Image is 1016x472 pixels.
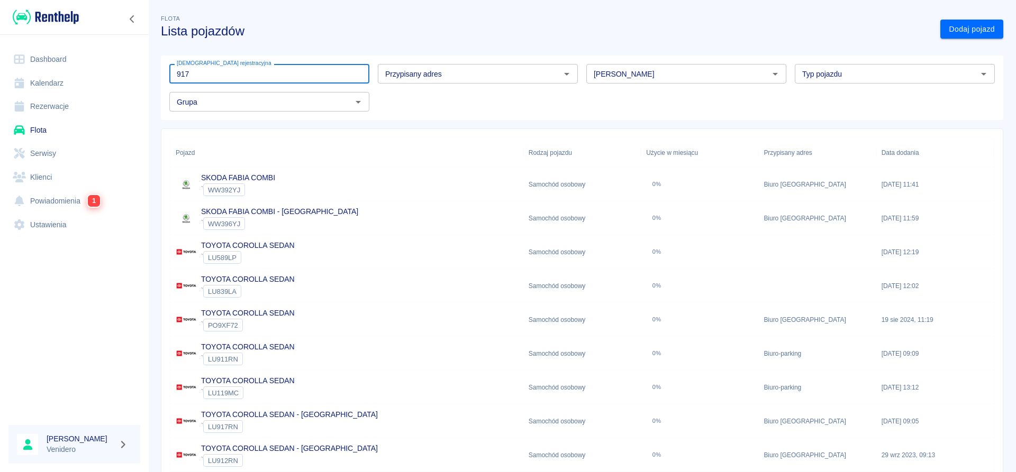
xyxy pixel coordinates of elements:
[758,168,876,201] div: Biuro [GEOGRAPHIC_DATA]
[8,165,140,189] a: Klienci
[758,404,876,438] div: Biuro [GEOGRAPHIC_DATA]
[176,309,197,330] img: Image
[8,189,140,213] a: Powiadomienia1
[8,48,140,71] a: Dashboard
[201,376,295,385] a: TOYOTA COROLLA SEDAN
[523,438,641,472] div: Samochód osobowy
[176,208,197,229] img: Image
[523,168,641,201] div: Samochód osobowy
[758,303,876,337] div: Biuro [GEOGRAPHIC_DATA]
[646,138,698,168] div: Użycie w miesiącu
[176,377,197,398] img: Image
[176,242,197,263] img: Image
[47,444,114,455] p: Venidero
[768,67,783,81] button: Otwórz
[652,181,661,188] div: 0%
[201,217,358,230] div: `
[170,138,523,168] div: Pojazd
[876,404,994,438] div: [DATE] 09:05
[523,235,641,269] div: Samochód osobowy
[176,445,197,466] img: Image
[201,183,275,196] div: `
[13,8,79,26] img: Renthelp logo
[201,285,295,298] div: `
[523,404,641,438] div: Samochód osobowy
[201,275,295,283] a: TOYOTA COROLLA SEDAN
[882,138,919,168] div: Data dodania
[204,423,242,431] span: LU917RN
[523,138,641,168] div: Rodzaj pojazdu
[8,142,140,165] a: Serwisy
[8,213,140,237] a: Ustawienia
[88,195,100,207] span: 1
[204,321,242,329] span: PO9XF72
[201,319,295,331] div: `
[201,386,295,399] div: `
[204,186,244,194] span: WW392YJ
[652,215,661,221] div: 0%
[201,444,378,452] a: TOYOTA COROLLA SEDAN - [GEOGRAPHIC_DATA]
[940,20,1003,39] a: Dodaj pojazd
[201,251,295,264] div: `
[758,138,876,168] div: Przypisany adres
[876,138,994,168] div: Data dodania
[523,303,641,337] div: Samochód osobowy
[8,8,79,26] a: Renthelp logo
[177,59,271,67] label: [DEMOGRAPHIC_DATA] rejestracyjna
[764,138,812,168] div: Przypisany adres
[758,438,876,472] div: Biuro [GEOGRAPHIC_DATA]
[176,411,197,432] img: Image
[161,24,932,39] h3: Lista pojazdów
[758,201,876,235] div: Biuro [GEOGRAPHIC_DATA]
[8,95,140,118] a: Rezerwacje
[201,241,295,249] a: TOYOTA COROLLA SEDAN
[201,343,295,351] a: TOYOTA COROLLA SEDAN
[204,389,243,397] span: LU119MC
[652,350,661,357] div: 0%
[641,138,758,168] div: Użycie w miesiącu
[652,282,661,289] div: 0%
[876,201,994,235] div: [DATE] 11:59
[47,433,114,444] h6: [PERSON_NAME]
[876,303,994,337] div: 19 sie 2024, 11:19
[652,316,661,323] div: 0%
[876,337,994,371] div: [DATE] 09:09
[523,371,641,404] div: Samochód osobowy
[201,420,378,433] div: `
[124,12,140,26] button: Zwiń nawigację
[204,355,242,363] span: LU911RN
[652,451,661,458] div: 0%
[976,67,991,81] button: Otwórz
[161,15,180,22] span: Flota
[176,343,197,364] img: Image
[204,220,244,228] span: WW396YJ
[559,67,574,81] button: Otwórz
[523,337,641,371] div: Samochód osobowy
[201,173,275,182] a: SKODA FABIA COMBI
[758,371,876,404] div: Biuro-parking
[195,145,210,160] button: Sort
[201,207,358,216] a: SKODA FABIA COMBI - [GEOGRAPHIC_DATA]
[201,309,295,317] a: TOYOTA COROLLA SEDAN
[876,269,994,303] div: [DATE] 12:02
[204,254,241,262] span: LU589LP
[758,337,876,371] div: Biuro-parking
[523,269,641,303] div: Samochód osobowy
[176,138,195,168] div: Pojazd
[8,71,140,95] a: Kalendarz
[523,201,641,235] div: Samochód osobowy
[176,174,197,195] img: Image
[351,95,366,109] button: Otwórz
[876,168,994,201] div: [DATE] 11:41
[201,454,378,467] div: `
[8,118,140,142] a: Flota
[201,410,378,419] a: TOYOTA COROLLA SEDAN - [GEOGRAPHIC_DATA]
[529,138,572,168] div: Rodzaj pojazdu
[652,418,661,424] div: 0%
[652,248,661,255] div: 0%
[876,235,994,269] div: [DATE] 12:19
[876,371,994,404] div: [DATE] 13:12
[876,438,994,472] div: 29 wrz 2023, 09:13
[176,275,197,297] img: Image
[204,457,242,465] span: LU912RN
